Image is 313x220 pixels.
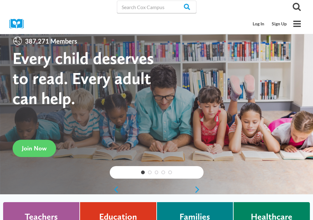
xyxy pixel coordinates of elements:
input: Search Cox Campus [117,1,196,13]
a: next [194,186,204,193]
span: 387,271 Members [23,36,80,46]
strong: Every child deserves to read. Every adult can help. [13,48,154,108]
a: 5 [168,170,172,174]
a: 3 [155,170,159,174]
a: Join Now [13,140,56,157]
nav: Secondary Mobile Navigation [249,18,290,30]
img: Cox Campus [9,19,28,29]
a: previous [110,186,119,193]
span: Join Now [22,144,47,152]
a: 4 [161,170,165,174]
a: Log In [249,18,268,30]
a: 2 [148,170,152,174]
div: content slider buttons [110,183,204,196]
a: Sign Up [268,18,290,30]
a: 1 [141,170,145,174]
button: Open menu [290,17,304,30]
